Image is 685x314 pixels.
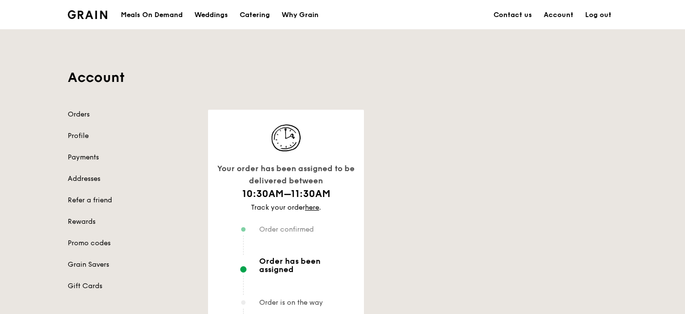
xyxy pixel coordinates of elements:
a: Why Grain [276,0,324,30]
a: Profile [68,131,196,141]
img: Grain [68,10,107,19]
a: Contact us [488,0,538,30]
a: Promo codes [68,238,196,248]
a: Grain Savers [68,260,196,270]
a: Rewards [68,217,196,227]
a: Weddings [189,0,234,30]
a: Addresses [68,174,196,184]
a: Gift Cards [68,281,196,291]
a: Account [538,0,579,30]
img: icon-track-normal@2x.d40d1303.png [262,121,310,155]
a: Log out [579,0,617,30]
a: Refer a friend [68,196,196,205]
div: Catering [240,0,270,30]
div: Your order has been assigned to be delivered between [212,162,360,187]
a: Orders [68,110,196,119]
span: Order has been assigned [259,257,356,274]
div: Weddings [194,0,228,30]
a: Catering [234,0,276,30]
div: Why Grain [282,0,319,30]
div: Meals On Demand [121,0,183,30]
span: Order is on the way [259,298,323,307]
span: Order confirmed [259,225,314,234]
a: here [305,203,319,212]
a: Payments [68,153,196,162]
h1: 10:30AM–11:30AM [212,187,360,201]
h1: Account [68,69,617,86]
div: Track your order . [212,203,360,213]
